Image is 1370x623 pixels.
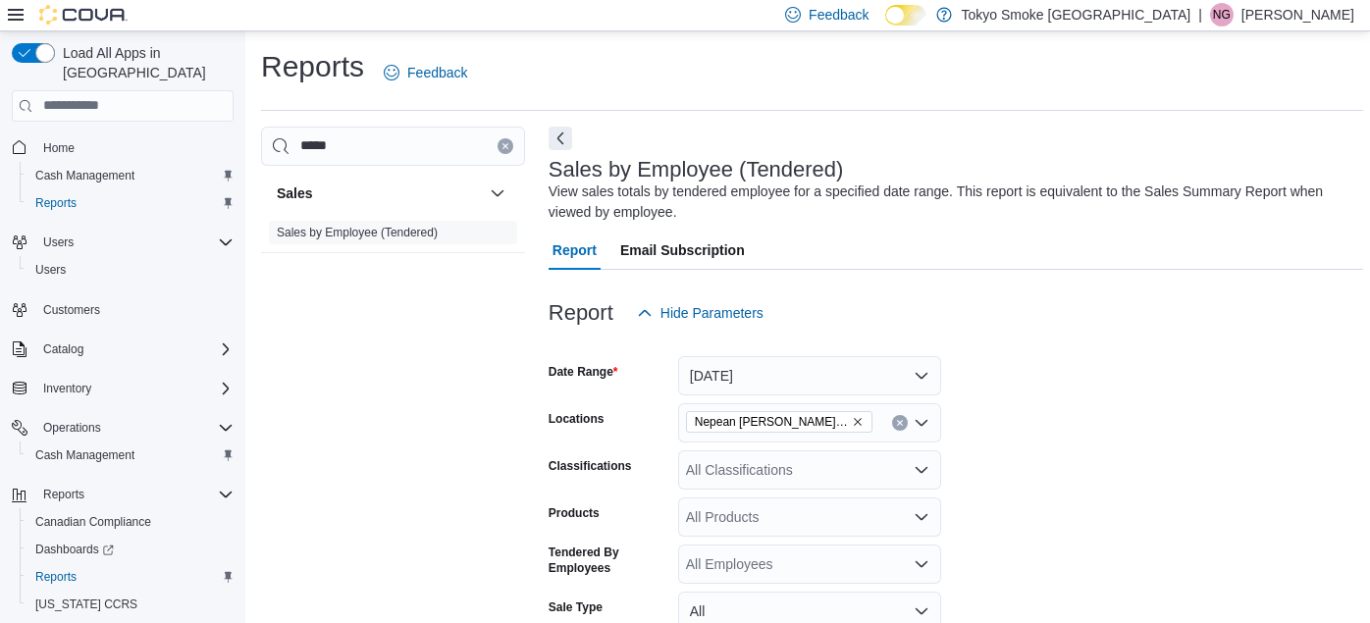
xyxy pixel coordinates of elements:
[27,258,234,282] span: Users
[549,411,605,427] label: Locations
[892,415,908,431] button: Clear input
[35,337,234,361] span: Catalog
[35,447,134,463] span: Cash Management
[20,162,241,189] button: Cash Management
[914,556,929,572] button: Open list of options
[549,301,613,325] h3: Report
[4,229,241,256] button: Users
[914,509,929,525] button: Open list of options
[35,416,109,440] button: Operations
[27,510,234,534] span: Canadian Compliance
[1213,3,1231,26] span: NG
[43,487,84,502] span: Reports
[885,26,886,26] span: Dark Mode
[4,336,241,363] button: Catalog
[809,5,869,25] span: Feedback
[35,298,108,322] a: Customers
[27,538,234,561] span: Dashboards
[35,569,77,585] span: Reports
[35,168,134,183] span: Cash Management
[27,593,145,616] a: [US_STATE] CCRS
[27,443,142,467] a: Cash Management
[43,381,91,396] span: Inventory
[43,341,83,357] span: Catalog
[35,542,114,557] span: Dashboards
[35,483,234,506] span: Reports
[4,295,241,324] button: Customers
[35,195,77,211] span: Reports
[407,63,467,82] span: Feedback
[35,377,99,400] button: Inventory
[885,5,926,26] input: Dark Mode
[39,5,128,25] img: Cova
[20,441,241,469] button: Cash Management
[20,189,241,217] button: Reports
[486,182,509,205] button: Sales
[20,256,241,284] button: Users
[35,231,81,254] button: Users
[549,505,600,521] label: Products
[43,302,100,318] span: Customers
[27,538,122,561] a: Dashboards
[43,420,101,436] span: Operations
[4,481,241,508] button: Reports
[852,416,864,428] button: Remove Nepean Chapman Mills from selection in this group
[20,508,241,536] button: Canadian Compliance
[35,136,82,160] a: Home
[35,262,66,278] span: Users
[629,293,771,333] button: Hide Parameters
[35,597,137,612] span: [US_STATE] CCRS
[35,377,234,400] span: Inventory
[277,183,313,203] h3: Sales
[686,411,872,433] span: Nepean Chapman Mills
[277,226,438,239] a: Sales by Employee (Tendered)
[20,563,241,591] button: Reports
[35,297,234,322] span: Customers
[277,183,482,203] button: Sales
[1241,3,1354,26] p: [PERSON_NAME]
[914,415,929,431] button: Open list of options
[27,191,84,215] a: Reports
[620,231,745,270] span: Email Subscription
[1210,3,1234,26] div: Nadine Guindon
[27,258,74,282] a: Users
[35,483,92,506] button: Reports
[35,231,234,254] span: Users
[27,593,234,616] span: Washington CCRS
[35,514,151,530] span: Canadian Compliance
[498,138,513,154] button: Clear input
[549,545,670,576] label: Tendered By Employees
[549,458,632,474] label: Classifications
[261,221,525,252] div: Sales
[695,412,848,432] span: Nepean [PERSON_NAME] [PERSON_NAME]
[549,364,618,380] label: Date Range
[261,47,364,86] h1: Reports
[20,536,241,563] a: Dashboards
[27,443,234,467] span: Cash Management
[4,375,241,402] button: Inventory
[660,303,764,323] span: Hide Parameters
[549,127,572,150] button: Next
[43,234,74,250] span: Users
[27,510,159,534] a: Canadian Compliance
[1198,3,1202,26] p: |
[27,565,234,589] span: Reports
[962,3,1191,26] p: Tokyo Smoke [GEOGRAPHIC_DATA]
[35,135,234,160] span: Home
[376,53,475,92] a: Feedback
[55,43,234,82] span: Load All Apps in [GEOGRAPHIC_DATA]
[35,416,234,440] span: Operations
[678,356,941,395] button: [DATE]
[43,140,75,156] span: Home
[4,414,241,441] button: Operations
[27,565,84,589] a: Reports
[27,191,234,215] span: Reports
[35,337,91,361] button: Catalog
[27,164,234,187] span: Cash Management
[277,225,438,240] span: Sales by Employee (Tendered)
[4,133,241,162] button: Home
[549,158,844,182] h3: Sales by Employee (Tendered)
[549,599,603,615] label: Sale Type
[27,164,142,187] a: Cash Management
[20,591,241,618] button: [US_STATE] CCRS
